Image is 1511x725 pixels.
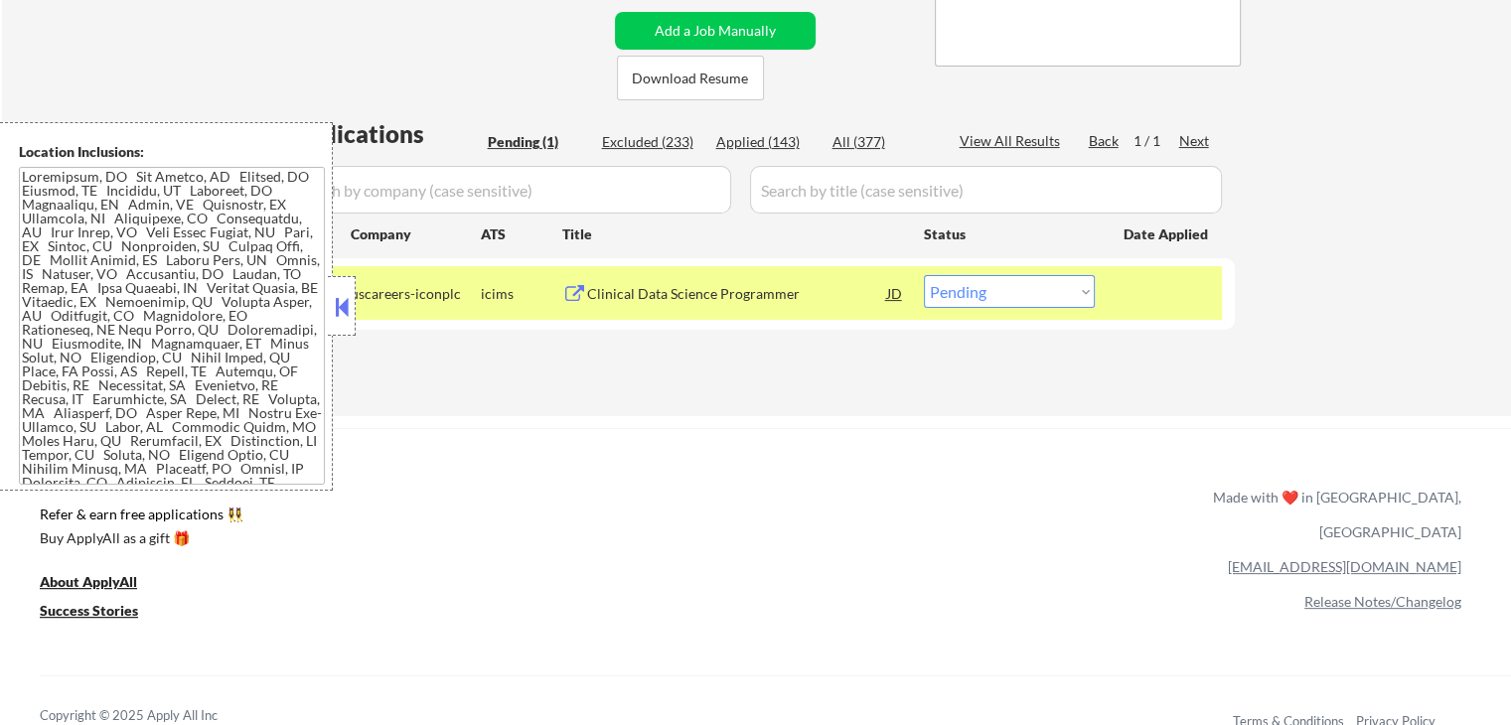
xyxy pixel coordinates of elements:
[716,132,816,152] div: Applied (143)
[481,284,562,304] div: icims
[488,132,587,152] div: Pending (1)
[1304,593,1461,610] a: Release Notes/Changelog
[1179,131,1211,151] div: Next
[617,56,764,100] button: Download Resume
[602,132,701,152] div: Excluded (233)
[832,132,932,152] div: All (377)
[40,601,165,626] a: Success Stories
[284,122,481,146] div: Applications
[1205,480,1461,549] div: Made with ❤️ in [GEOGRAPHIC_DATA], [GEOGRAPHIC_DATA]
[885,275,905,311] div: JD
[481,224,562,244] div: ATS
[1124,224,1211,244] div: Date Applied
[587,284,887,304] div: Clinical Data Science Programmer
[562,224,905,244] div: Title
[1089,131,1121,151] div: Back
[40,531,238,545] div: Buy ApplyAll as a gift 🎁
[40,602,138,619] u: Success Stories
[1133,131,1179,151] div: 1 / 1
[750,166,1222,214] input: Search by title (case sensitive)
[40,528,238,553] a: Buy ApplyAll as a gift 🎁
[351,224,481,244] div: Company
[40,507,798,528] a: Refer & earn free applications 👯‍♀️
[615,12,816,50] button: Add a Job Manually
[284,166,731,214] input: Search by company (case sensitive)
[1228,558,1461,575] a: [EMAIL_ADDRESS][DOMAIN_NAME]
[924,216,1095,251] div: Status
[960,131,1066,151] div: View All Results
[351,284,481,304] div: uscareers-iconplc
[40,573,137,590] u: About ApplyAll
[19,142,325,162] div: Location Inclusions:
[40,572,165,597] a: About ApplyAll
